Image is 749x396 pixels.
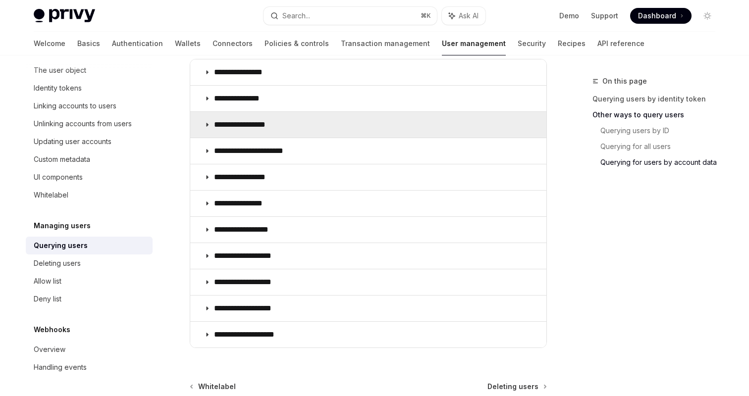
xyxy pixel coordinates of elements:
div: Whitelabel [34,189,68,201]
a: Whitelabel [26,186,153,204]
a: UI components [26,168,153,186]
a: Querying users by ID [600,123,723,139]
a: Updating user accounts [26,133,153,150]
div: Updating user accounts [34,136,111,148]
a: Querying for users by account data [600,154,723,170]
button: Ask AI [442,7,485,25]
a: Overview [26,341,153,358]
a: Identity tokens [26,79,153,97]
a: Policies & controls [265,32,329,55]
div: Custom metadata [34,153,90,165]
a: Handling events [26,358,153,376]
a: Allow list [26,272,153,290]
a: Basics [77,32,100,55]
div: Linking accounts to users [34,100,116,112]
div: Identity tokens [34,82,82,94]
div: Search... [282,10,310,22]
span: Ask AI [459,11,479,21]
a: Authentication [112,32,163,55]
a: Deny list [26,290,153,308]
a: Wallets [175,32,201,55]
a: Recipes [558,32,586,55]
a: Dashboard [630,8,692,24]
span: Dashboard [638,11,676,21]
a: Querying for all users [600,139,723,154]
a: Transaction management [341,32,430,55]
button: Toggle dark mode [699,8,715,24]
div: Unlinking accounts from users [34,118,132,130]
div: Deny list [34,293,61,305]
a: Unlinking accounts from users [26,115,153,133]
div: Overview [34,344,65,355]
a: API reference [597,32,644,55]
a: Support [591,11,618,21]
a: Connectors [213,32,253,55]
h5: Webhooks [34,324,70,336]
a: Whitelabel [191,382,236,392]
a: Demo [559,11,579,21]
h5: Managing users [34,220,91,232]
span: Deleting users [487,382,538,392]
div: Handling events [34,361,87,373]
a: User management [442,32,506,55]
button: Search...⌘K [264,7,437,25]
div: Deleting users [34,257,81,269]
div: Querying users [34,240,88,251]
a: Other ways to query users [592,107,723,123]
img: light logo [34,9,95,23]
div: Allow list [34,275,61,287]
a: Welcome [34,32,65,55]
a: Deleting users [487,382,546,392]
a: Security [518,32,546,55]
span: On this page [602,75,647,87]
a: Deleting users [26,254,153,272]
a: Linking accounts to users [26,97,153,115]
span: Whitelabel [198,382,236,392]
a: Querying users by identity token [592,91,723,107]
div: UI components [34,171,83,183]
a: Querying users [26,237,153,254]
span: ⌘ K [421,12,431,20]
a: Custom metadata [26,150,153,168]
